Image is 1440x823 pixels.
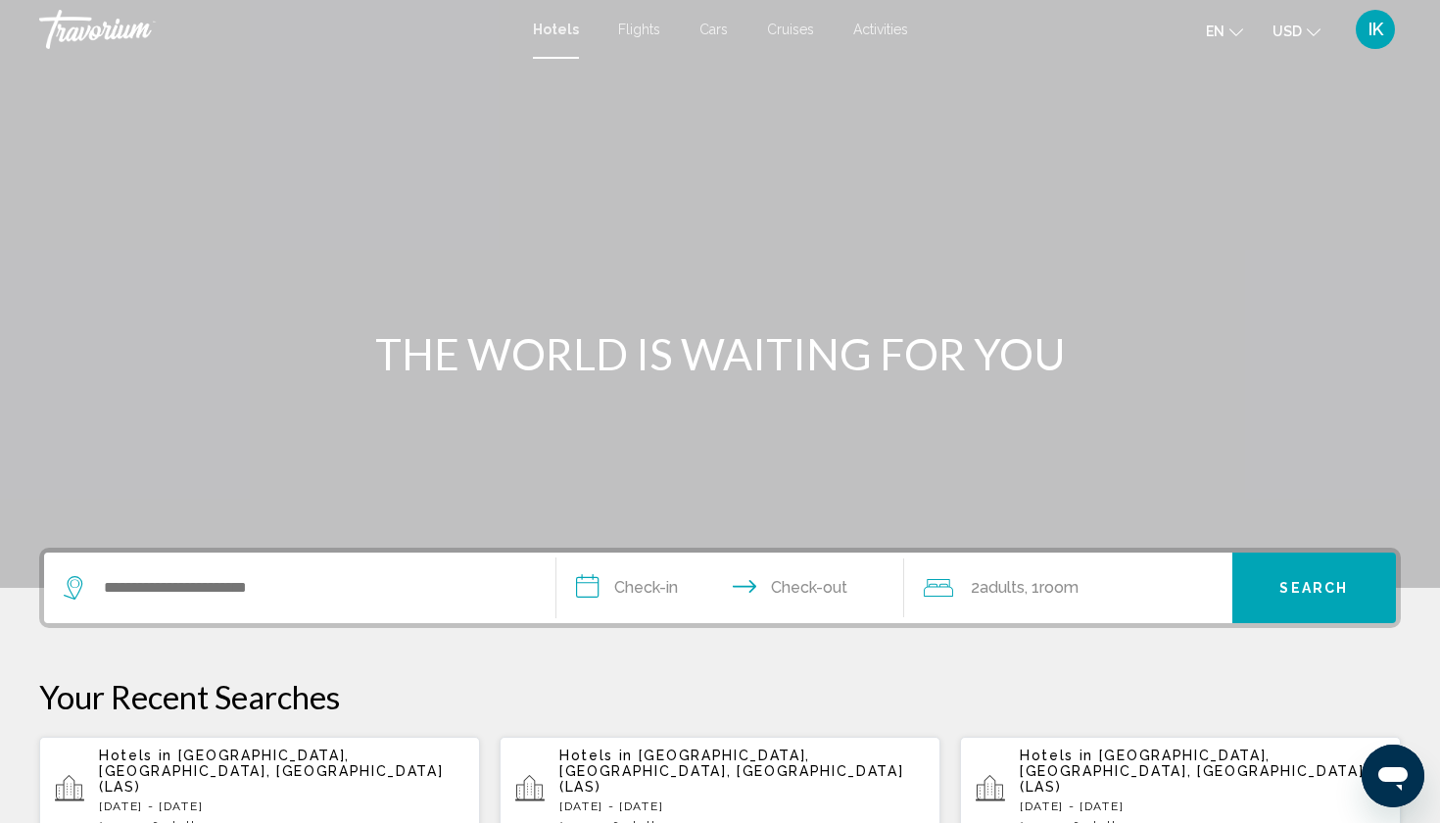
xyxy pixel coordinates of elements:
button: Travelers: 2 adults, 0 children [904,553,1232,623]
p: [DATE] - [DATE] [1020,799,1385,813]
span: Room [1039,578,1079,597]
span: [GEOGRAPHIC_DATA], [GEOGRAPHIC_DATA], [GEOGRAPHIC_DATA] (LAS) [99,748,443,795]
a: Travorium [39,10,513,49]
button: Search [1232,553,1397,623]
p: Your Recent Searches [39,677,1401,716]
a: Activities [853,22,908,37]
div: Search widget [44,553,1396,623]
a: Cruises [767,22,814,37]
span: Search [1279,581,1348,597]
span: en [1206,24,1224,39]
a: Hotels [533,22,579,37]
span: , 1 [1025,574,1079,602]
span: 2 [971,574,1025,602]
button: User Menu [1350,9,1401,50]
span: USD [1272,24,1302,39]
iframe: Кнопка запуска окна обмена сообщениями [1362,745,1424,807]
span: Adults [980,578,1025,597]
span: IK [1368,20,1383,39]
p: [DATE] - [DATE] [99,799,464,813]
a: Cars [699,22,728,37]
span: [GEOGRAPHIC_DATA], [GEOGRAPHIC_DATA], [GEOGRAPHIC_DATA] (LAS) [1020,748,1364,795]
span: Hotels in [99,748,172,763]
button: Check in and out dates [556,553,904,623]
span: Hotels in [559,748,633,763]
span: Hotels in [1020,748,1093,763]
span: [GEOGRAPHIC_DATA], [GEOGRAPHIC_DATA], [GEOGRAPHIC_DATA] (LAS) [559,748,903,795]
p: [DATE] - [DATE] [559,799,925,813]
button: Change currency [1272,17,1320,45]
button: Change language [1206,17,1243,45]
h1: THE WORLD IS WAITING FOR YOU [353,328,1087,379]
a: Flights [618,22,660,37]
